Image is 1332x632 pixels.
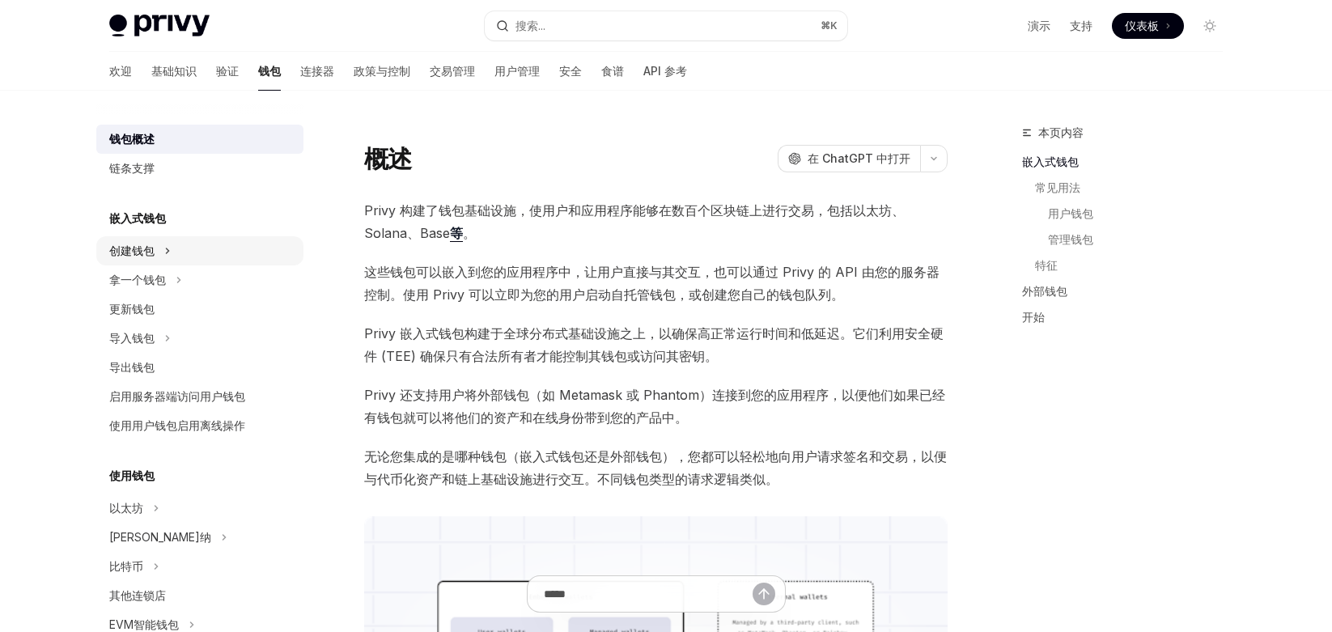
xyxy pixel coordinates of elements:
font: 比特币 [109,559,143,573]
button: 以太坊 [96,494,303,523]
a: 链条支撑 [96,154,303,183]
a: 外部钱包 [1022,278,1236,304]
font: 以太坊 [109,501,143,515]
a: 嵌入式钱包 [1022,149,1236,175]
font: 无论您集成的是哪种钱包（嵌入式钱包还是外部钱包），您都可以轻松地向用户请求签名和交易，以便与代币化资产和链上基础设施进行交互。不同钱包类型的请求逻辑类似。 [364,448,947,487]
a: 支持 [1070,18,1092,34]
font: 链条支撑 [109,161,155,175]
font: 嵌入式钱包 [1022,155,1079,168]
a: 连接器 [300,52,334,91]
font: 验证 [216,64,239,78]
a: 特征 [1022,252,1236,278]
font: 仪表板 [1125,19,1159,32]
img: 灯光标志 [109,15,210,37]
a: 钱包 [258,52,281,91]
font: 创建钱包 [109,244,155,257]
a: 其他连锁店 [96,581,303,610]
a: 钱包概述 [96,125,303,154]
font: 本页内容 [1038,125,1084,139]
a: 用户管理 [494,52,540,91]
font: 嵌入式钱包 [109,211,166,225]
font: 常见用法 [1035,180,1080,194]
font: 导入钱包 [109,331,155,345]
a: 启用服务器端访问用户钱包 [96,382,303,411]
font: Privy 构建了钱包基础设施，使用户和应用程序能够在数百个区块链上进行交易，包括以太坊、Solana、Base [364,202,905,241]
font: Privy 嵌入式钱包构建于全球分布式基础设施之上，以确保高正常运行时间和低延迟。它们利用安全硬件 (TEE) 确保只有合法所有者才能控制其钱包或访问其密钥。 [364,325,944,364]
font: 用户钱包 [1048,206,1093,220]
input: 提问... [544,576,753,612]
button: 发送消息 [753,583,775,605]
font: 导出钱包 [109,360,155,374]
font: 交易管理 [430,64,475,78]
font: 安全 [559,64,582,78]
a: 等 [450,225,463,242]
font: 特征 [1035,258,1058,272]
font: 其他连锁店 [109,588,166,602]
button: 切换暗模式 [1197,13,1223,39]
font: 支持 [1070,19,1092,32]
button: [PERSON_NAME]纳 [96,523,303,552]
button: 搜索...⌘K [485,11,847,40]
a: 安全 [559,52,582,91]
font: 用户管理 [494,64,540,78]
a: 导出钱包 [96,353,303,382]
font: Privy 还支持用户将外部钱包（如 Metamask 或 Phantom）连接到您的应用程序，以便他们如果已经有钱包就可以将他们的资产和在线身份带到您的产品中。 [364,387,945,426]
font: 钱包概述 [109,132,155,146]
a: 更新钱包 [96,295,303,324]
font: 概述 [364,144,412,173]
font: 钱包 [258,64,281,78]
font: 使用钱包 [109,469,155,482]
font: 搜索... [515,19,545,32]
a: 交易管理 [430,52,475,91]
font: 这些钱包可以嵌入到您的应用程序中，让用户直接与其交互，也可以通过 Privy 的 API 由您的服务器控制。使用 Privy 可以立即为您的用户启动自托管钱包，或创建您自己的钱包队列。 [364,264,940,303]
a: 用户钱包 [1022,201,1236,227]
font: 启用服务器端访问用户钱包 [109,389,245,403]
font: 管理钱包 [1048,232,1093,246]
a: 开始 [1022,304,1236,330]
font: 。 [463,225,476,241]
font: 在 ChatGPT 中打开 [808,151,910,165]
font: EVM智能钱包 [109,617,179,631]
a: 仪表板 [1112,13,1184,39]
a: 常见用法 [1022,175,1236,201]
font: 等 [450,225,463,241]
font: 演示 [1028,19,1050,32]
font: 欢迎 [109,64,132,78]
a: 欢迎 [109,52,132,91]
font: 外部钱包 [1022,284,1067,298]
a: 食谱 [601,52,624,91]
a: 管理钱包 [1022,227,1236,252]
button: 在 ChatGPT 中打开 [778,145,920,172]
font: ⌘ [821,19,830,32]
font: K [830,19,838,32]
font: 政策与控制 [354,64,410,78]
a: 基础知识 [151,52,197,91]
font: 食谱 [601,64,624,78]
button: 比特币 [96,552,303,581]
font: 使用用户钱包启用离线操作 [109,418,245,432]
a: API 参考 [643,52,687,91]
button: 创建钱包 [96,236,303,265]
font: API 参考 [643,64,687,78]
button: 拿一个钱包 [96,265,303,295]
a: 使用用户钱包启用离线操作 [96,411,303,440]
a: 演示 [1028,18,1050,34]
font: 连接器 [300,64,334,78]
a: 政策与控制 [354,52,410,91]
font: 基础知识 [151,64,197,78]
a: 验证 [216,52,239,91]
font: 拿一个钱包 [109,273,166,286]
font: 开始 [1022,310,1045,324]
button: 导入钱包 [96,324,303,353]
font: 更新钱包 [109,302,155,316]
font: [PERSON_NAME]纳 [109,530,211,544]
